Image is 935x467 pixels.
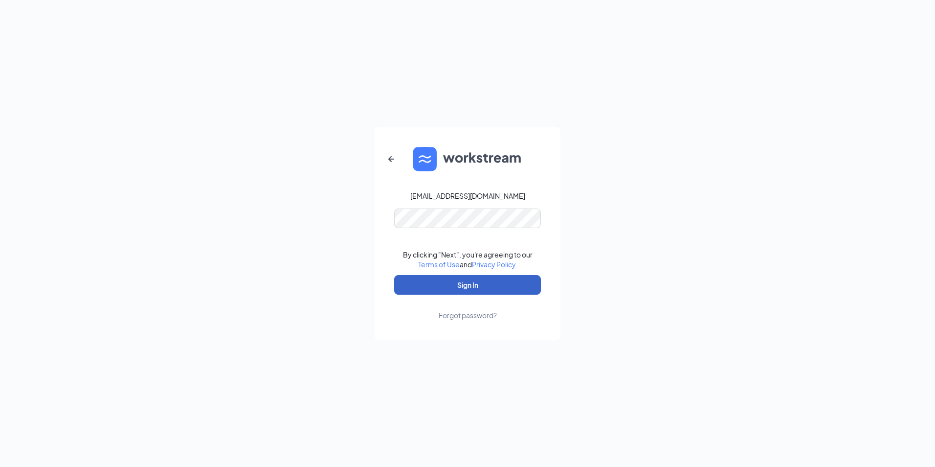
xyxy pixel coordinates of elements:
[394,275,541,295] button: Sign In
[385,153,397,165] svg: ArrowLeftNew
[410,191,525,201] div: [EMAIL_ADDRESS][DOMAIN_NAME]
[418,260,460,269] a: Terms of Use
[413,147,522,171] img: WS logo and Workstream text
[379,147,403,171] button: ArrowLeftNew
[439,310,497,320] div: Forgot password?
[472,260,515,269] a: Privacy Policy
[403,250,533,269] div: By clicking "Next", you're agreeing to our and .
[439,295,497,320] a: Forgot password?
